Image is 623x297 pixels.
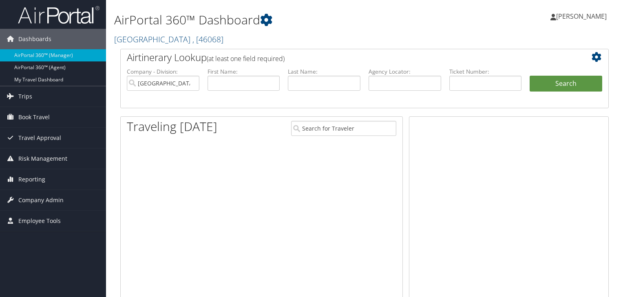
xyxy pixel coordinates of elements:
[369,68,441,76] label: Agency Locator:
[530,76,602,92] button: Search
[127,68,199,76] label: Company - Division:
[18,190,64,210] span: Company Admin
[291,121,396,136] input: Search for Traveler
[127,50,561,64] h2: Airtinerary Lookup
[18,107,50,127] span: Book Travel
[18,148,67,169] span: Risk Management
[18,211,61,231] span: Employee Tools
[550,4,615,28] a: [PERSON_NAME]
[208,68,280,76] label: First Name:
[127,118,217,135] h1: Traveling [DATE]
[18,29,51,49] span: Dashboards
[207,54,285,63] span: (at least one field required)
[18,5,99,24] img: airportal-logo.png
[18,169,45,190] span: Reporting
[114,11,448,28] h1: AirPortal 360™ Dashboard
[449,68,522,76] label: Ticket Number:
[114,34,223,45] a: [GEOGRAPHIC_DATA]
[288,68,360,76] label: Last Name:
[556,12,607,21] span: [PERSON_NAME]
[18,86,32,107] span: Trips
[192,34,223,45] span: , [ 46068 ]
[18,128,61,148] span: Travel Approval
